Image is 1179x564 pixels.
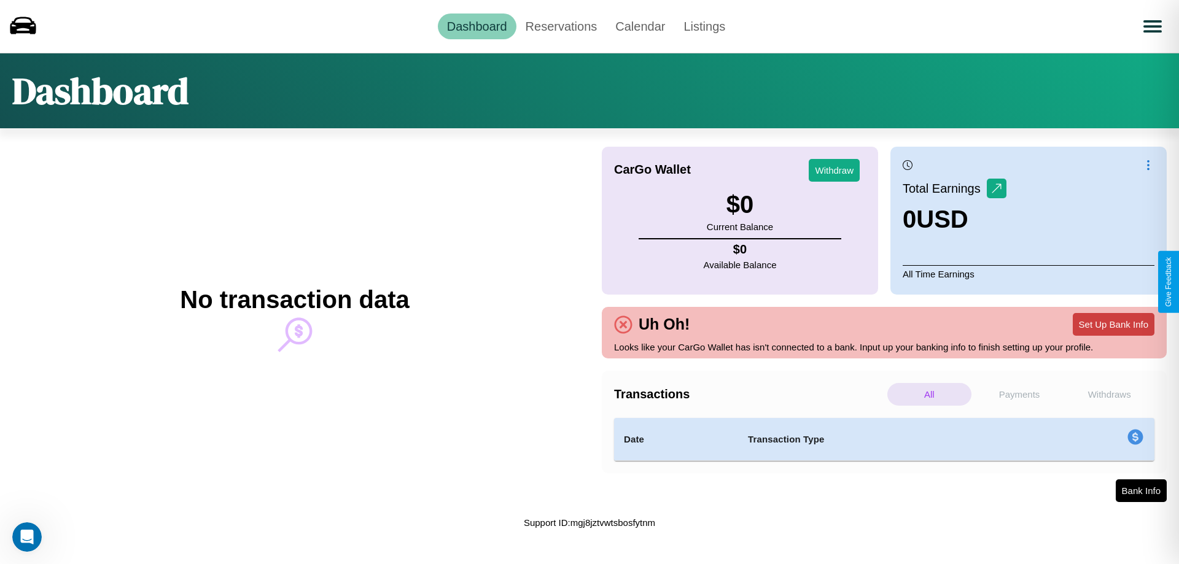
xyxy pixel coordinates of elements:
[624,432,728,447] h4: Date
[12,66,189,116] h1: Dashboard
[1067,383,1151,406] p: Withdraws
[674,14,734,39] a: Listings
[1164,257,1173,307] div: Give Feedback
[707,218,773,235] p: Current Balance
[887,383,971,406] p: All
[614,418,1154,461] table: simple table
[614,163,691,177] h4: CarGo Wallet
[707,191,773,218] h3: $ 0
[1073,313,1154,336] button: Set Up Bank Info
[978,383,1062,406] p: Payments
[606,14,674,39] a: Calendar
[438,14,516,39] a: Dashboard
[614,387,884,401] h4: Transactions
[516,14,607,39] a: Reservations
[809,159,860,182] button: Withdraw
[524,514,655,531] p: Support ID: mgj8jztvwtsbosfytnm
[1116,479,1167,502] button: Bank Info
[614,339,1154,355] p: Looks like your CarGo Wallet has isn't connected to a bank. Input up your banking info to finish ...
[1135,9,1170,44] button: Open menu
[180,286,409,314] h2: No transaction data
[903,206,1006,233] h3: 0 USD
[632,315,696,333] h4: Uh Oh!
[704,257,777,273] p: Available Balance
[704,242,777,257] h4: $ 0
[903,265,1154,282] p: All Time Earnings
[12,522,42,552] iframe: Intercom live chat
[903,177,987,199] p: Total Earnings
[748,432,1027,447] h4: Transaction Type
